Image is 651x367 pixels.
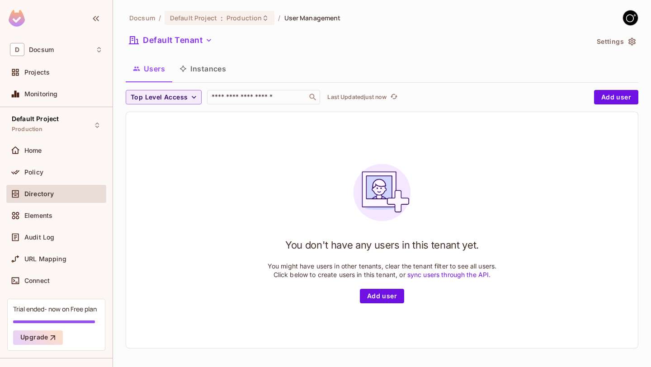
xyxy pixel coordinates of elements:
h1: You don't have any users in this tenant yet. [285,238,479,252]
p: Last Updated just now [327,94,387,101]
span: Monitoring [24,90,58,98]
span: Connect [24,277,50,284]
span: Default Project [170,14,217,22]
button: Top Level Access [126,90,202,104]
button: refresh [388,92,399,103]
span: URL Mapping [24,255,66,263]
img: SReyMgAAAABJRU5ErkJggg== [9,10,25,27]
span: the active workspace [129,14,155,22]
p: You might have users in other tenants, clear the tenant filter to see all users. Click below to c... [268,262,497,279]
span: refresh [390,93,398,102]
span: Production [226,14,262,22]
div: Trial ended- now on Free plan [13,305,97,313]
li: / [159,14,161,22]
span: Projects [24,69,50,76]
li: / [278,14,280,22]
span: Policy [24,169,43,176]
button: Users [126,57,172,80]
button: Instances [172,57,233,80]
span: D [10,43,24,56]
span: Home [24,147,42,154]
span: Default Project [12,115,59,122]
span: Audit Log [24,234,54,241]
span: Elements [24,212,52,219]
a: sync users through the API. [407,271,491,278]
img: GitStart-Docsum [623,10,638,25]
span: Workspace: Docsum [29,46,54,53]
span: : [220,14,223,22]
span: User Management [284,14,341,22]
span: Production [12,126,43,133]
span: Top Level Access [131,92,188,103]
button: Default Tenant [126,33,216,47]
button: Upgrade [13,330,63,345]
button: Settings [593,34,638,49]
span: Directory [24,190,54,198]
span: Click to refresh data [387,92,399,103]
button: Add user [360,289,404,303]
button: Add user [594,90,638,104]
